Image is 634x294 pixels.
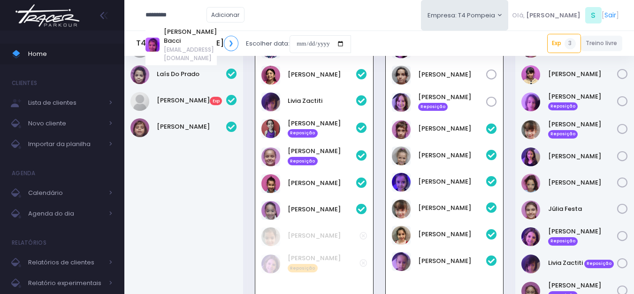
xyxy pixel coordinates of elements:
[548,120,618,139] a: [PERSON_NAME] Reposição
[392,66,411,85] img: Luiza Lobello Demônaco
[157,96,226,105] a: [PERSON_NAME]Exp
[288,264,318,272] span: Reposição
[164,27,217,46] a: [PERSON_NAME] Bacci
[28,117,103,130] span: Novo cliente
[288,129,318,138] span: Reposição
[418,230,487,239] a: [PERSON_NAME]
[288,178,356,188] a: [PERSON_NAME]
[392,226,411,245] img: Maria eduarda comparsi nunes
[418,103,448,111] span: Reposição
[28,138,103,150] span: Importar da planilha
[548,130,578,139] span: Reposição
[261,227,280,246] img: Cecília Aimi Shiozuka de Oliveira
[521,174,540,193] img: Julia Pinotti
[584,260,614,268] span: Reposição
[392,147,411,165] img: Cecília Mello
[508,5,622,26] div: [ ]
[288,147,356,165] a: [PERSON_NAME] Reposição
[565,38,576,49] span: 3
[418,70,487,79] a: [PERSON_NAME]
[12,233,46,252] h4: Relatórios
[521,201,540,219] img: Júlia Festa Tognasca
[136,36,238,51] h5: T4 Pompeia [DATE]
[521,147,540,166] img: Isabella Calvo
[261,255,280,273] img: Laura Novaes Abud
[130,65,149,84] img: Laís do Prado Pereira Alves
[418,177,487,186] a: [PERSON_NAME]
[392,120,411,139] img: Carmen Borga Le Guevellou
[392,173,411,192] img: Helena Mendes Leone
[418,203,487,213] a: [PERSON_NAME]
[526,11,581,20] span: [PERSON_NAME]
[28,97,103,109] span: Lista de clientes
[261,201,280,220] img: Sofia Sandes
[512,11,525,20] span: Olá,
[521,93,540,111] img: Gabriela Jordão Natacci
[521,120,540,139] img: Helena Zanchetta
[28,277,103,289] span: Relatório experimentais
[130,92,149,111] img: Luísa Veludo Uchôa
[548,204,618,214] a: Júlia Festa
[261,174,280,193] img: STELLA ARAUJO LAGUNA
[392,252,411,271] img: Naya R. H. Miranda
[157,70,226,79] a: Laís Do Prado
[418,256,487,266] a: [PERSON_NAME]
[28,256,103,269] span: Relatórios de clientes
[418,151,487,160] a: [PERSON_NAME]
[136,33,351,54] div: Escolher data:
[548,237,578,246] span: Reposição
[548,258,618,268] a: Livia Zactiti Reposição
[210,97,222,105] span: Exp
[548,227,618,246] a: [PERSON_NAME] Reposição
[288,205,356,214] a: [PERSON_NAME]
[392,93,411,112] img: Melissa Gouveia
[547,34,581,53] a: Exp3
[548,178,618,187] a: [PERSON_NAME]
[261,147,280,166] img: Maria Eduarda Nogueira Missao
[585,7,602,23] span: S
[28,208,103,220] span: Agenda do dia
[261,66,280,85] img: Isabela Sandes
[130,118,149,137] img: Luísa do Prado Pereira Alves
[548,102,578,111] span: Reposição
[288,70,356,79] a: [PERSON_NAME]
[157,122,226,132] a: [PERSON_NAME]
[418,93,487,111] a: [PERSON_NAME] Reposição
[261,93,280,111] img: Livia Zactiti Jobim
[288,231,359,240] a: [PERSON_NAME]
[521,65,540,84] img: Clarice Lopes
[164,46,217,62] span: [EMAIL_ADDRESS][DOMAIN_NAME]
[604,10,616,20] a: Sair
[548,92,618,111] a: [PERSON_NAME] Reposição
[206,7,245,23] a: Adicionar
[224,36,239,51] a: ❯
[288,254,359,272] a: [PERSON_NAME] Reposição
[288,119,356,138] a: [PERSON_NAME] Reposição
[581,36,623,51] a: Treino livre
[261,119,280,138] img: Manuela Mattosinho Sfeir
[548,152,618,161] a: [PERSON_NAME]
[548,70,618,79] a: [PERSON_NAME]
[521,227,540,246] img: Laura Novaes Abud
[28,48,113,60] span: Home
[288,96,356,106] a: Livia Zactiti
[521,255,540,273] img: Livia Zactiti Jobim
[28,187,103,199] span: Calendário
[288,157,318,165] span: Reposição
[12,74,37,93] h4: Clientes
[12,164,36,183] h4: Agenda
[392,200,411,218] img: Helena Zanchetta
[418,124,487,133] a: [PERSON_NAME]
